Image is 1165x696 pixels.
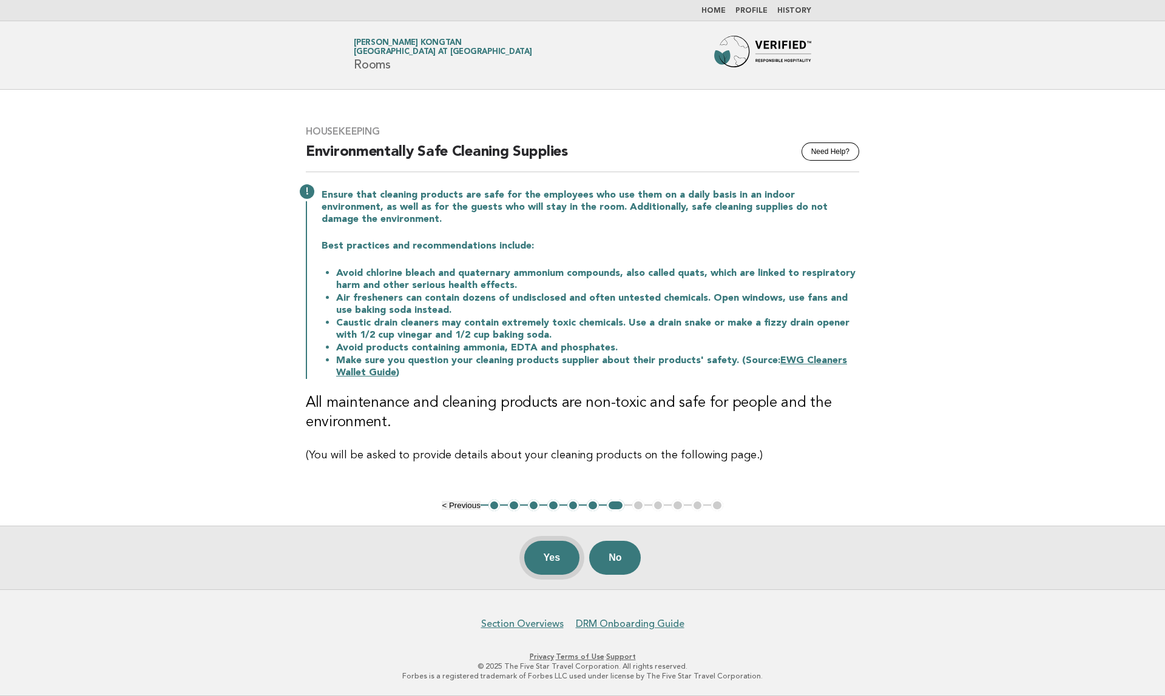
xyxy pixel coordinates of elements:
button: Need Help? [802,142,859,161]
button: 4 [547,500,559,512]
p: Best practices and recommendations include: [322,240,859,252]
li: Caustic drain cleaners may contain extremely toxic chemicals. Use a drain snake or make a fizzy d... [336,316,859,341]
button: No [589,541,641,575]
p: · · [211,652,954,661]
button: 7 [607,500,624,512]
a: History [777,7,811,15]
li: Avoid products containing ammonia, EDTA and phosphates. [336,341,859,354]
a: [PERSON_NAME] Kongtan[GEOGRAPHIC_DATA] at [GEOGRAPHIC_DATA] [354,39,532,56]
button: 2 [508,500,520,512]
a: Profile [735,7,768,15]
li: Make sure you question your cleaning products supplier about their products' safety. (Source: ) [336,354,859,379]
p: (You will be asked to provide details about your cleaning products on the following page.) [306,447,859,464]
p: Ensure that cleaning products are safe for the employees who use them on a daily basis in an indo... [322,189,859,226]
a: Home [701,7,726,15]
li: Avoid chlorine bleach and quaternary ammonium compounds, also called quats, which are linked to r... [336,267,859,292]
a: Support [606,652,636,661]
button: Yes [524,541,580,575]
p: © 2025 The Five Star Travel Corporation. All rights reserved. [211,661,954,671]
h1: Rooms [354,39,532,71]
p: Forbes is a registered trademark of Forbes LLC used under license by The Five Star Travel Corpora... [211,671,954,681]
a: Privacy [530,652,554,661]
button: 6 [587,500,599,512]
img: Forbes Travel Guide [714,36,811,75]
a: DRM Onboarding Guide [576,618,684,630]
h3: All maintenance and cleaning products are non-toxic and safe for people and the environment. [306,393,859,432]
span: [GEOGRAPHIC_DATA] at [GEOGRAPHIC_DATA] [354,49,532,56]
h2: Environmentally Safe Cleaning Supplies [306,142,859,172]
li: Air fresheners can contain dozens of undisclosed and often untested chemicals. Open windows, use ... [336,292,859,316]
a: Terms of Use [556,652,604,661]
button: 5 [567,500,579,512]
button: 1 [488,500,501,512]
button: 3 [528,500,540,512]
a: Section Overviews [481,618,564,630]
button: < Previous [442,501,480,510]
a: EWG Cleaners Wallet Guide [336,356,847,378]
h3: Housekeeping [306,125,859,138]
